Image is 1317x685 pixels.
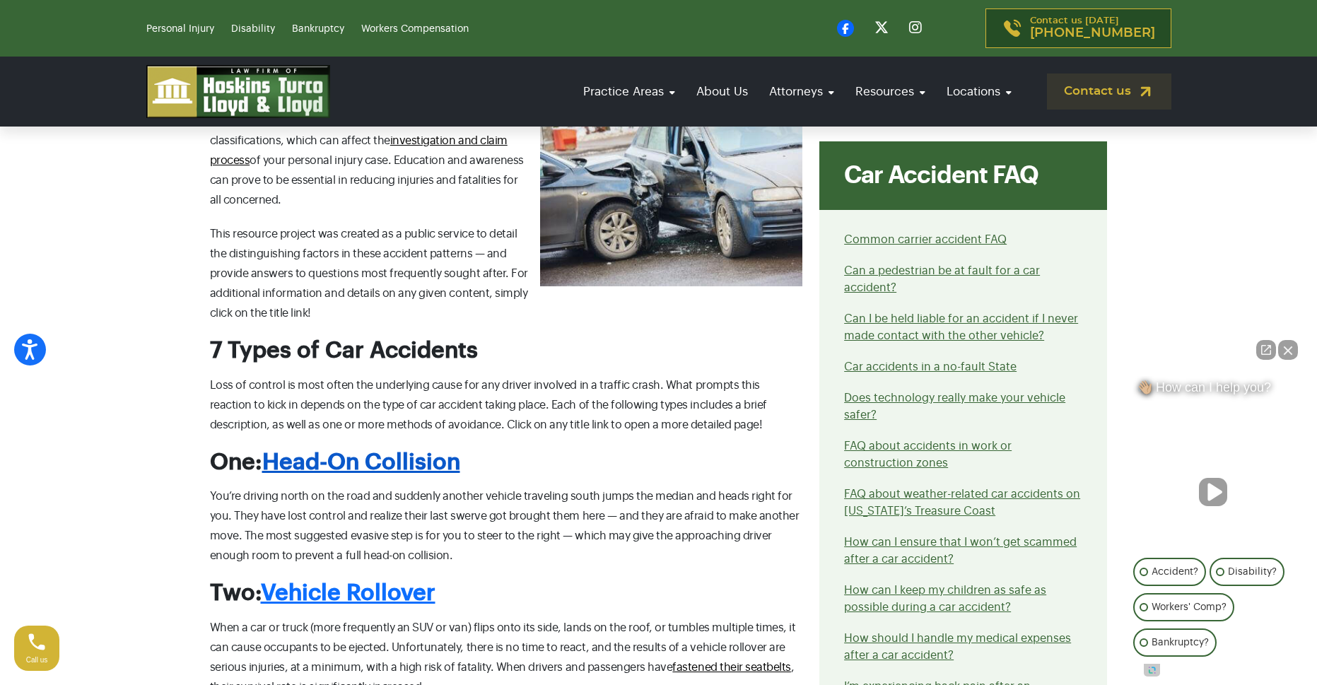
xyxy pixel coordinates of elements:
[210,486,803,566] p: You’re driving north on the road and suddenly another vehicle traveling south jumps the median an...
[844,633,1071,661] a: How should I handle my medical expenses after a car accident?
[1030,16,1155,40] p: Contact us [DATE]
[576,71,682,112] a: Practice Areas
[292,24,344,34] a: Bankruptcy
[689,71,755,112] a: About Us
[1047,74,1171,110] a: Contact us
[844,361,1017,373] a: Car accidents in a no-fault State
[1152,563,1198,580] p: Accident?
[1256,340,1276,360] a: Open direct chat
[210,580,803,607] h2: Two:
[1130,380,1296,402] div: 👋🏼 How can I help you?
[26,656,48,664] span: Call us
[844,585,1046,613] a: How can I keep my children as safe as possible during a car accident?
[1278,340,1298,360] button: Close Intaker Chat Widget
[844,392,1065,421] a: Does technology really make your vehicle safer?
[261,582,435,604] a: Vehicle Rollover
[210,224,803,323] p: This resource project was created as a public service to detail the distinguishing factors in the...
[210,375,803,435] p: Loss of control is most often the underlying cause for any driver involved in a traffic crash. Wh...
[210,337,803,364] h2: 7 Types of Car Accidents
[819,141,1107,210] div: Car Accident FAQ
[1144,664,1160,677] a: Open intaker chat
[844,488,1080,517] a: FAQ about weather-related car accidents on [US_STATE]’s Treasure Coast
[231,24,275,34] a: Disability
[848,71,932,112] a: Resources
[762,71,841,112] a: Attorneys
[1030,26,1155,40] span: [PHONE_NUMBER]
[210,111,803,210] p: When it comes to types of car accidents there are several classifications, which can affect the o...
[1199,478,1227,506] button: Unmute video
[146,65,330,118] img: logo
[672,662,790,673] a: fastened their seatbelts
[844,265,1040,293] a: Can a pedestrian be at fault for a car accident?
[540,111,802,286] img: side-impact-collision
[985,8,1171,48] a: Contact us [DATE][PHONE_NUMBER]
[940,71,1019,112] a: Locations
[844,440,1012,469] a: FAQ about accidents in work or construction zones
[844,537,1077,565] a: How can I ensure that I won’t get scammed after a car accident?
[210,449,803,476] h2: One:
[262,451,460,474] a: Head-On Collision
[844,313,1078,341] a: Can I be held liable for an accident if I never made contact with the other vehicle?
[1228,563,1277,580] p: Disability?
[1152,634,1209,651] p: Bankruptcy?
[1152,599,1227,616] p: Workers' Comp?
[146,24,214,34] a: Personal Injury
[361,24,469,34] a: Workers Compensation
[844,234,1007,245] a: Common carrier accident FAQ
